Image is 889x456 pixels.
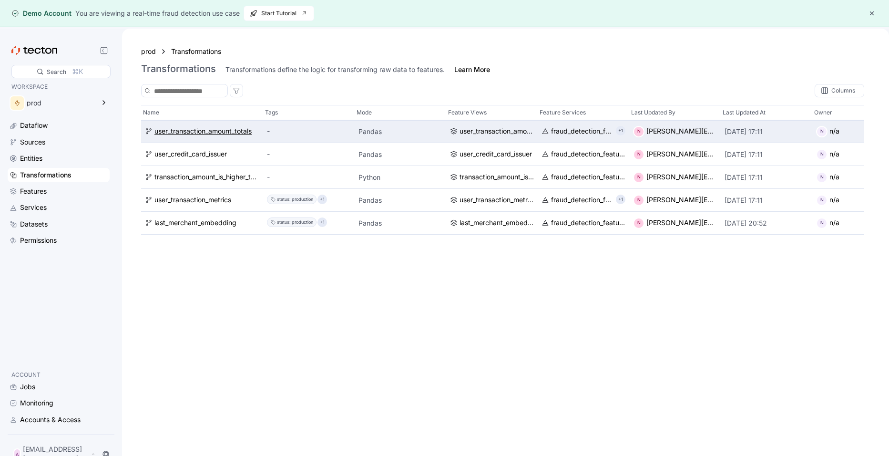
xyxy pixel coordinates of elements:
[8,233,110,248] a: Permissions
[267,149,351,160] div: -
[292,218,313,228] div: production
[8,168,110,182] a: Transformations
[72,66,83,77] div: ⌘K
[141,63,216,74] h3: Transformations
[20,153,42,164] div: Entities
[11,9,72,18] div: Demo Account
[20,202,47,213] div: Services
[542,195,612,206] a: fraud_detection_feature_service
[267,126,351,137] div: -
[292,195,313,205] div: production
[618,126,623,136] p: +1
[542,172,625,183] a: fraud_detection_feature_service:v2
[154,218,236,228] div: last_merchant_embedding
[20,235,57,246] div: Permissions
[20,137,45,147] div: Sources
[8,184,110,198] a: Features
[20,398,53,408] div: Monitoring
[47,67,66,76] div: Search
[145,126,259,137] a: user_transaction_amount_totals
[20,415,81,425] div: Accounts & Access
[725,127,808,136] p: [DATE] 17:11
[542,126,612,137] a: fraud_detection_feature_service:v2
[450,218,534,228] a: last_merchant_embedding
[358,150,442,159] p: Pandas
[11,370,106,380] p: ACCOUNT
[20,120,48,131] div: Dataflow
[20,186,47,197] div: Features
[542,149,625,160] a: fraud_detection_feature_service:v2
[8,396,110,410] a: Monitoring
[171,46,221,57] a: Transformations
[8,135,110,149] a: Sources
[8,200,110,215] a: Services
[723,108,766,117] p: Last Updated At
[267,172,351,183] div: -
[450,149,534,160] a: user_credit_card_issuer
[154,195,231,206] div: user_transaction_metrics
[631,108,675,117] p: Last Updated By
[542,218,625,228] a: fraud_detection_feature_service:v2
[454,65,490,74] a: Learn More
[460,218,534,228] div: last_merchant_embedding
[75,8,240,19] div: You are viewing a real-time fraud detection use case
[725,150,808,159] p: [DATE] 17:11
[358,173,442,182] p: Python
[265,108,278,117] p: Tags
[141,46,156,57] a: prod
[8,151,110,166] a: Entities
[8,380,110,394] a: Jobs
[460,195,534,206] div: user_transaction_metrics
[540,108,586,117] p: Feature Services
[551,149,625,160] div: fraud_detection_feature_service:v2
[27,100,94,106] div: prod
[20,382,35,392] div: Jobs
[320,218,325,228] p: +1
[551,126,612,137] div: fraud_detection_feature_service:v2
[450,126,534,137] a: user_transaction_amount_totals
[725,173,808,182] p: [DATE] 17:11
[358,218,442,228] p: Pandas
[154,126,252,137] div: user_transaction_amount_totals
[154,149,227,160] div: user_credit_card_issuer
[143,108,159,117] p: Name
[145,172,259,183] a: transaction_amount_is_higher_than_average
[145,149,259,160] a: user_credit_card_issuer
[8,217,110,231] a: Datasets
[8,413,110,427] a: Accounts & Access
[225,65,445,74] div: Transformations define the logic for transforming raw data to features.
[725,218,808,228] p: [DATE] 20:52
[460,172,534,183] div: transaction_amount_is_higher_than_average
[320,195,325,205] p: +1
[815,84,864,97] div: Columns
[551,218,625,228] div: fraud_detection_feature_service:v2
[814,108,832,117] p: Owner
[357,108,372,117] p: Mode
[551,172,625,183] div: fraud_detection_feature_service:v2
[20,219,48,229] div: Datasets
[618,195,623,205] p: +1
[277,218,291,228] div: status :
[250,6,308,21] span: Start Tutorial
[277,195,291,205] div: status :
[145,218,259,228] a: last_merchant_embedding
[450,195,534,206] a: user_transaction_metrics
[244,6,314,21] button: Start Tutorial
[460,149,532,160] div: user_credit_card_issuer
[358,196,442,205] p: Pandas
[11,65,111,78] div: Search⌘K
[8,118,110,133] a: Dataflow
[154,172,259,183] div: transaction_amount_is_higher_than_average
[460,126,534,137] div: user_transaction_amount_totals
[20,170,72,180] div: Transformations
[145,195,259,206] a: user_transaction_metrics
[551,195,612,206] div: fraud_detection_feature_service
[831,88,855,93] div: Columns
[11,82,106,92] p: WORKSPACE
[448,108,487,117] p: Feature Views
[358,127,442,136] p: Pandas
